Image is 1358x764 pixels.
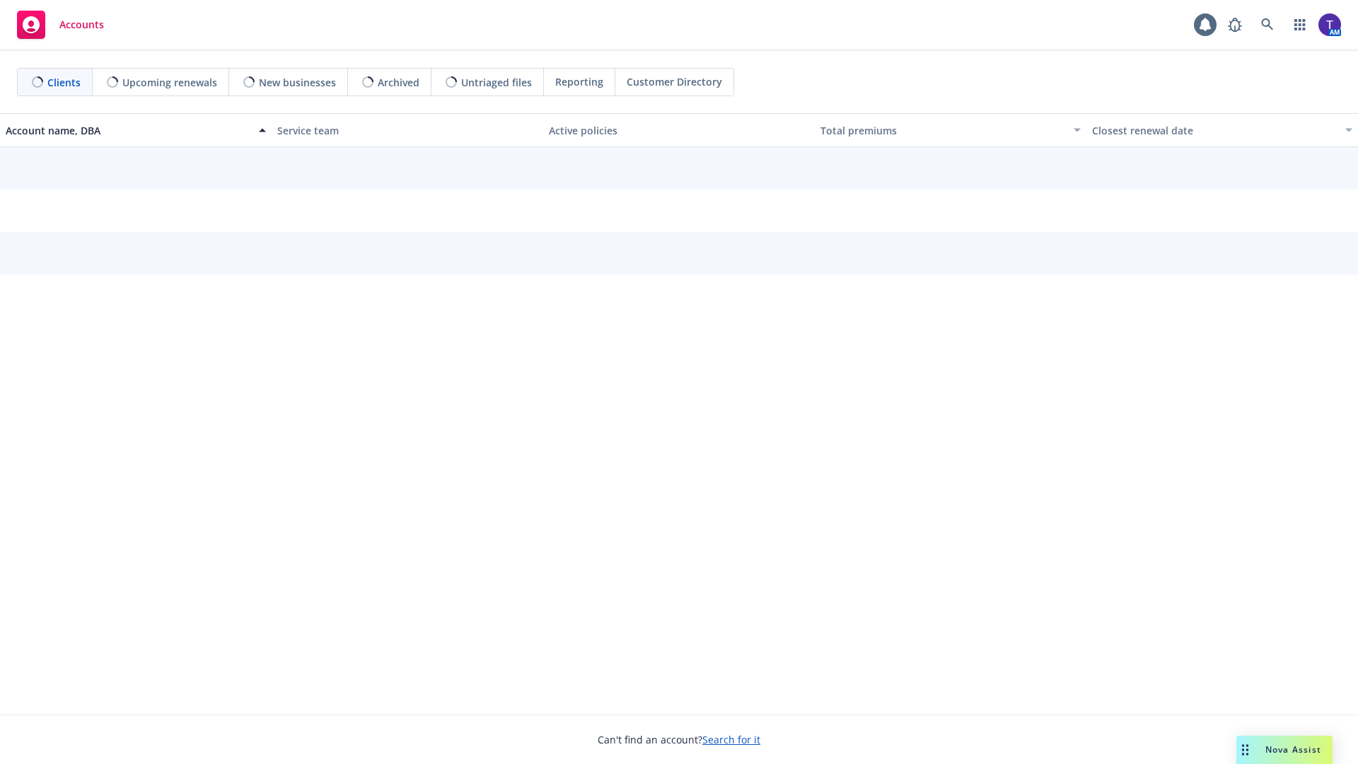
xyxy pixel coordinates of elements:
[277,123,538,138] div: Service team
[598,732,760,747] span: Can't find an account?
[555,74,603,89] span: Reporting
[1086,113,1358,147] button: Closest renewal date
[1265,743,1321,756] span: Nova Assist
[549,123,809,138] div: Active policies
[815,113,1086,147] button: Total premiums
[1092,123,1337,138] div: Closest renewal date
[6,123,250,138] div: Account name, DBA
[259,75,336,90] span: New businesses
[1318,13,1341,36] img: photo
[1236,736,1254,764] div: Drag to move
[627,74,722,89] span: Customer Directory
[122,75,217,90] span: Upcoming renewals
[272,113,543,147] button: Service team
[1221,11,1249,39] a: Report a Bug
[1236,736,1333,764] button: Nova Assist
[1286,11,1314,39] a: Switch app
[1253,11,1282,39] a: Search
[59,19,104,30] span: Accounts
[702,733,760,746] a: Search for it
[820,123,1065,138] div: Total premiums
[11,5,110,45] a: Accounts
[378,75,419,90] span: Archived
[543,113,815,147] button: Active policies
[47,75,81,90] span: Clients
[461,75,532,90] span: Untriaged files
